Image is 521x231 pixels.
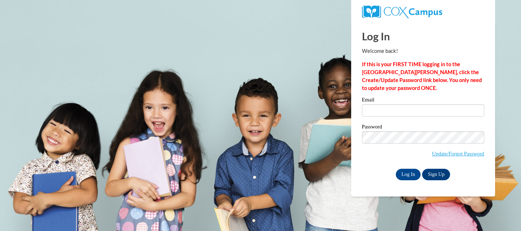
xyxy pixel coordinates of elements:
p: Welcome back! [362,47,484,55]
input: Log In [396,169,421,180]
a: COX Campus [362,8,442,14]
label: Password [362,124,484,131]
img: COX Campus [362,5,442,18]
a: Update/Forgot Password [432,151,484,157]
a: Sign Up [422,169,450,180]
label: Email [362,97,484,104]
h1: Log In [362,29,484,44]
strong: If this is your FIRST TIME logging in to the [GEOGRAPHIC_DATA][PERSON_NAME], click the Create/Upd... [362,61,482,91]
